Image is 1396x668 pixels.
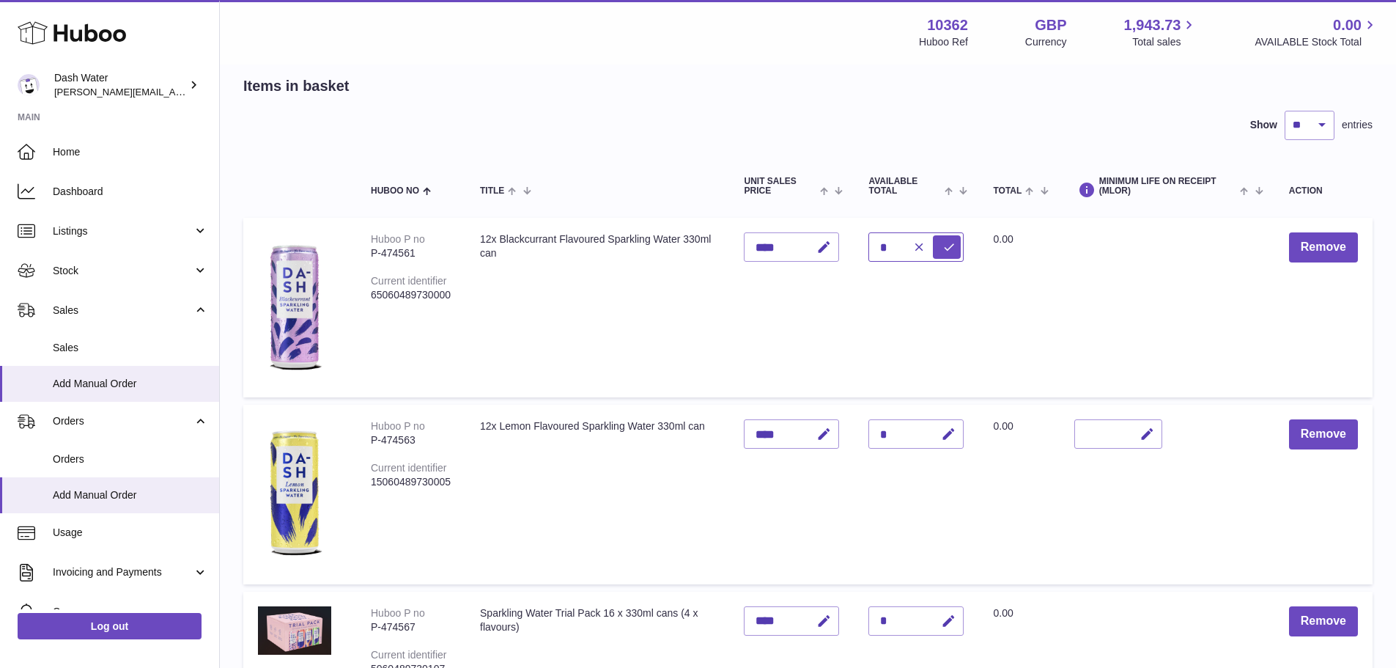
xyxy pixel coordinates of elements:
[371,233,425,245] div: Huboo P no
[868,177,941,196] span: AVAILABLE Total
[371,420,425,432] div: Huboo P no
[53,452,208,466] span: Orders
[53,145,208,159] span: Home
[53,341,208,355] span: Sales
[243,76,350,96] h2: Items in basket
[53,264,193,278] span: Stock
[53,304,193,318] span: Sales
[993,607,1013,619] span: 0.00
[1035,15,1066,35] strong: GBP
[465,405,729,584] td: 12x Lemon Flavoured Sparkling Water 330ml can
[53,414,193,428] span: Orders
[53,185,208,199] span: Dashboard
[1255,35,1378,49] span: AVAILABLE Stock Total
[258,232,331,379] img: 12x Blackcurrant Flavoured Sparkling Water 330ml can
[54,71,186,99] div: Dash Water
[993,233,1013,245] span: 0.00
[919,35,968,49] div: Huboo Ref
[993,186,1022,196] span: Total
[1289,419,1358,449] button: Remove
[53,526,208,540] span: Usage
[1342,118,1373,132] span: entries
[1124,15,1181,35] span: 1,943.73
[1132,35,1197,49] span: Total sales
[53,565,193,579] span: Invoicing and Payments
[371,186,419,196] span: Huboo no
[18,613,202,639] a: Log out
[371,475,451,489] div: 15060489730005
[53,488,208,502] span: Add Manual Order
[371,288,451,302] div: 65060489730000
[744,177,816,196] span: Unit Sales Price
[480,186,504,196] span: Title
[54,86,294,98] span: [PERSON_NAME][EMAIL_ADDRESS][DOMAIN_NAME]
[371,620,451,634] div: P-474567
[927,15,968,35] strong: 10362
[53,377,208,391] span: Add Manual Order
[1124,15,1198,49] a: 1,943.73 Total sales
[258,606,331,655] img: Sparkling Water Trial Pack 16 x 330ml cans (4 x flavours)
[1255,15,1378,49] a: 0.00 AVAILABLE Stock Total
[258,419,331,566] img: 12x Lemon Flavoured Sparkling Water 330ml can
[53,224,193,238] span: Listings
[1289,232,1358,263] button: Remove
[1333,15,1362,35] span: 0.00
[371,433,451,447] div: P-474563
[1025,35,1067,49] div: Currency
[371,607,425,619] div: Huboo P no
[1250,118,1277,132] label: Show
[371,275,447,287] div: Current identifier
[371,649,447,661] div: Current identifier
[371,462,447,474] div: Current identifier
[371,246,451,260] div: P-474561
[1099,177,1237,196] span: Minimum Life On Receipt (MLOR)
[1289,186,1358,196] div: Action
[53,605,208,619] span: Cases
[1289,606,1358,636] button: Remove
[465,218,729,397] td: 12x Blackcurrant Flavoured Sparkling Water 330ml can
[993,420,1013,432] span: 0.00
[18,74,40,96] img: james@dash-water.com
